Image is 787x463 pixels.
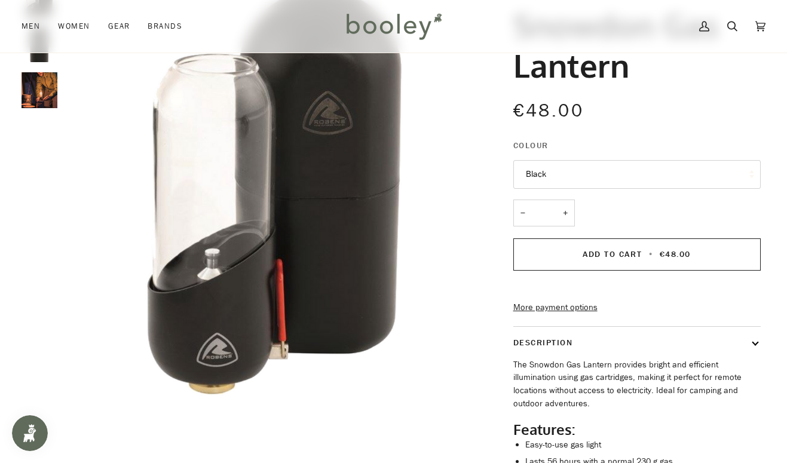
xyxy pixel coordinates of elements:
[513,421,761,439] h2: Features:
[513,200,532,226] button: −
[341,9,446,44] img: Booley
[556,200,575,226] button: +
[513,301,761,314] a: More payment options
[513,160,761,189] button: Black
[22,72,57,108] img: Robens Snowdon Gas Lantern Black - Booley Galway
[513,358,761,410] p: The Snowdon Gas Lantern provides bright and efficient illumination using gas cartridges, making i...
[58,20,90,32] span: Women
[108,20,130,32] span: Gear
[513,139,549,152] span: Colour
[660,249,691,260] span: €48.00
[513,99,584,123] span: €48.00
[583,249,642,260] span: Add to Cart
[12,415,48,451] iframe: Button to open loyalty program pop-up
[513,200,575,226] input: Quantity
[148,20,182,32] span: Brands
[645,249,657,260] span: •
[525,439,761,452] li: Easy-to-use gas light
[22,20,40,32] span: Men
[513,238,761,271] button: Add to Cart • €48.00
[513,327,761,358] button: Description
